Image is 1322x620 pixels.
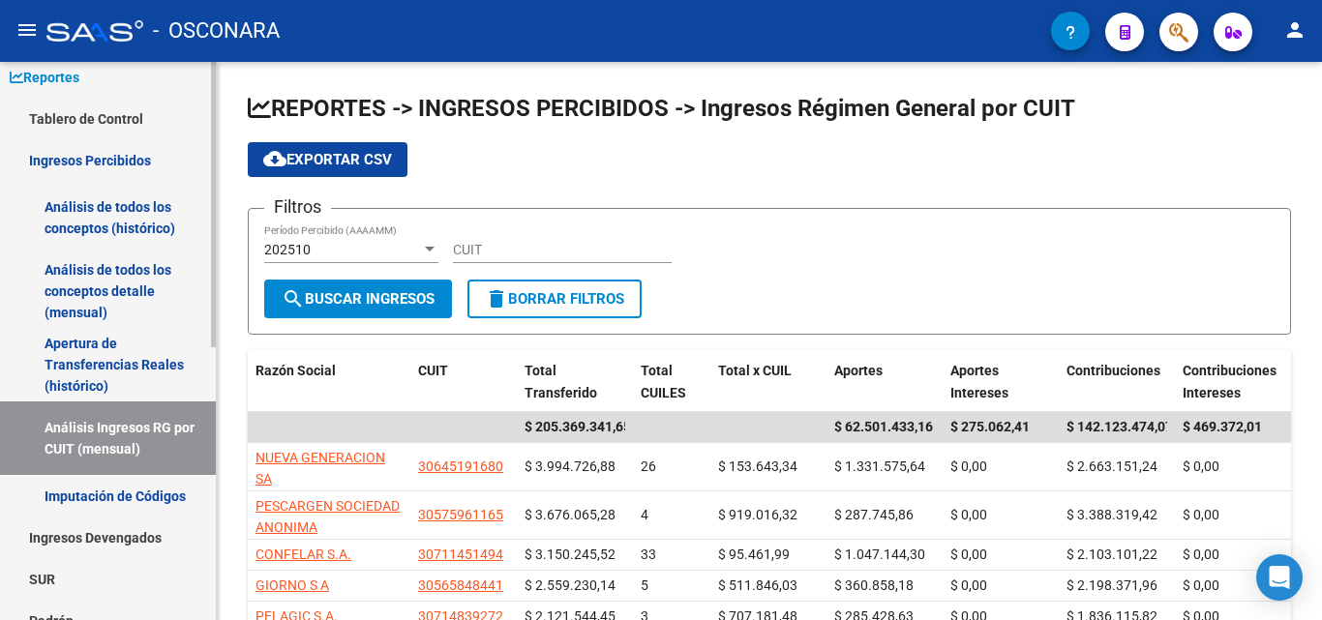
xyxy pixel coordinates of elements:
span: Borrar Filtros [485,290,624,308]
span: $ 0,00 [950,577,987,593]
span: Aportes Intereses [950,363,1008,400]
button: Exportar CSV [248,142,407,177]
span: 30565848441 [418,577,503,593]
span: $ 153.643,34 [718,458,797,474]
span: - OSCONARA [153,10,280,52]
span: 4 [641,507,648,522]
span: $ 0,00 [1183,546,1219,562]
span: 30575961165 [418,507,503,522]
mat-icon: search [282,287,305,310]
h3: Filtros [264,193,331,221]
span: $ 3.150.245,52 [525,546,616,562]
span: $ 205.369.341,65 [525,419,631,434]
span: GIORNO S A [255,577,329,593]
datatable-header-cell: Razón Social [248,350,410,414]
datatable-header-cell: Aportes Intereses [943,350,1059,414]
span: Aportes [834,363,883,378]
button: Buscar Ingresos [264,280,452,318]
datatable-header-cell: CUIT [410,350,517,414]
span: 26 [641,458,656,474]
span: $ 0,00 [950,507,987,522]
span: 5 [641,577,648,593]
span: $ 3.994.726,88 [525,458,616,474]
span: CUIT [418,363,448,378]
span: Buscar Ingresos [282,290,435,308]
span: 30645191680 [418,458,503,474]
span: $ 1.047.144,30 [834,546,925,562]
datatable-header-cell: Total x CUIL [710,350,826,414]
span: Contribuciones Intereses [1183,363,1277,400]
datatable-header-cell: Total CUILES [633,350,710,414]
span: $ 3.676.065,28 [525,507,616,522]
span: 33 [641,546,656,562]
span: $ 0,00 [1183,458,1219,474]
span: $ 360.858,18 [834,577,914,593]
span: 202510 [264,242,311,257]
mat-icon: menu [15,18,39,42]
span: PESCARGEN SOCIEDAD ANONIMA [255,498,400,536]
button: Borrar Filtros [467,280,642,318]
datatable-header-cell: Aportes [826,350,943,414]
span: $ 62.501.433,16 [834,419,933,434]
span: $ 0,00 [950,458,987,474]
span: $ 469.372,01 [1183,419,1262,434]
span: $ 2.103.101,22 [1067,546,1157,562]
span: $ 2.663.151,24 [1067,458,1157,474]
datatable-header-cell: Total Transferido [517,350,633,414]
span: $ 0,00 [1183,507,1219,522]
span: $ 1.331.575,64 [834,458,925,474]
span: $ 275.062,41 [950,419,1030,434]
datatable-header-cell: Contribuciones [1059,350,1175,414]
span: $ 0,00 [1183,577,1219,593]
span: $ 919.016,32 [718,507,797,522]
span: CONFELAR S.A. [255,546,351,562]
mat-icon: delete [485,287,508,310]
span: Razón Social [255,363,336,378]
span: $ 3.388.319,42 [1067,507,1157,522]
span: Reportes [10,67,79,88]
span: 30711451494 [418,546,503,562]
datatable-header-cell: Contribuciones Intereses [1175,350,1291,414]
span: $ 95.461,99 [718,546,790,562]
span: Total x CUIL [718,363,792,378]
span: NUEVA GENERACION SA [255,450,385,487]
span: $ 287.745,86 [834,507,914,522]
div: Open Intercom Messenger [1256,554,1303,601]
span: Contribuciones [1067,363,1160,378]
mat-icon: cloud_download [263,147,286,170]
span: Exportar CSV [263,151,392,168]
span: REPORTES -> INGRESOS PERCIBIDOS -> Ingresos Régimen General por CUIT [248,95,1075,122]
span: $ 0,00 [950,546,987,562]
span: Total Transferido [525,363,597,400]
span: $ 511.846,03 [718,577,797,593]
span: $ 2.198.371,96 [1067,577,1157,593]
mat-icon: person [1283,18,1307,42]
span: Total CUILES [641,363,686,400]
span: $ 142.123.474,07 [1067,419,1173,434]
span: $ 2.559.230,14 [525,577,616,593]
